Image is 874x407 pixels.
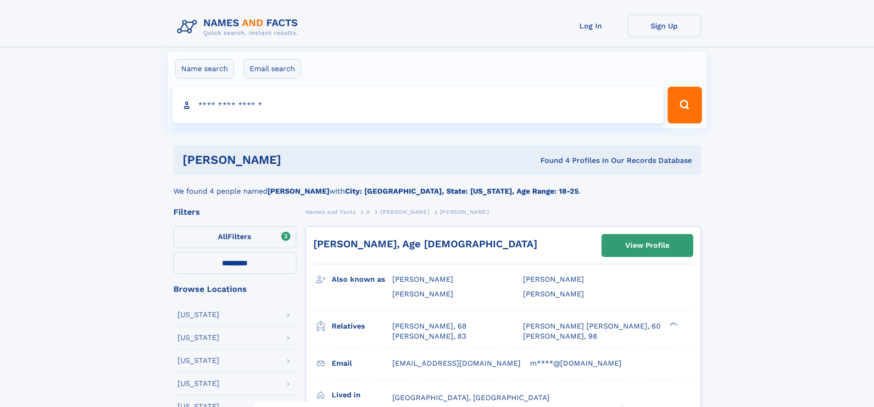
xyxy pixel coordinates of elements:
[440,209,489,215] span: [PERSON_NAME]
[345,187,579,195] b: City: [GEOGRAPHIC_DATA], State: [US_STATE], Age Range: 18-25
[173,208,296,216] div: Filters
[332,387,392,403] h3: Lived in
[392,290,453,298] span: [PERSON_NAME]
[175,59,234,78] label: Name search
[178,357,219,364] div: [US_STATE]
[392,321,467,331] a: [PERSON_NAME], 68
[628,15,701,37] a: Sign Up
[183,154,411,166] h1: [PERSON_NAME]
[173,285,296,293] div: Browse Locations
[332,318,392,334] h3: Relatives
[392,275,453,284] span: [PERSON_NAME]
[411,156,692,166] div: Found 4 Profiles In Our Records Database
[523,331,597,341] a: [PERSON_NAME], 98
[366,209,370,215] span: A
[306,206,356,217] a: Names and Facts
[366,206,370,217] a: A
[218,232,228,241] span: All
[178,380,219,387] div: [US_STATE]
[173,175,701,197] div: We found 4 people named with .
[380,209,429,215] span: [PERSON_NAME]
[173,87,664,123] input: search input
[523,290,584,298] span: [PERSON_NAME]
[523,321,661,331] a: [PERSON_NAME] [PERSON_NAME], 60
[178,311,219,318] div: [US_STATE]
[554,15,628,37] a: Log In
[392,393,550,402] span: [GEOGRAPHIC_DATA], [GEOGRAPHIC_DATA]
[332,272,392,287] h3: Also known as
[668,87,701,123] button: Search Button
[313,238,537,250] a: [PERSON_NAME], Age [DEMOGRAPHIC_DATA]
[173,226,296,248] label: Filters
[392,359,521,368] span: [EMAIL_ADDRESS][DOMAIN_NAME]
[178,334,219,341] div: [US_STATE]
[602,234,693,256] a: View Profile
[523,275,584,284] span: [PERSON_NAME]
[173,15,306,39] img: Logo Names and Facts
[332,356,392,371] h3: Email
[244,59,301,78] label: Email search
[625,235,669,256] div: View Profile
[392,331,466,341] a: [PERSON_NAME], 83
[267,187,329,195] b: [PERSON_NAME]
[380,206,429,217] a: [PERSON_NAME]
[667,321,678,327] div: ❯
